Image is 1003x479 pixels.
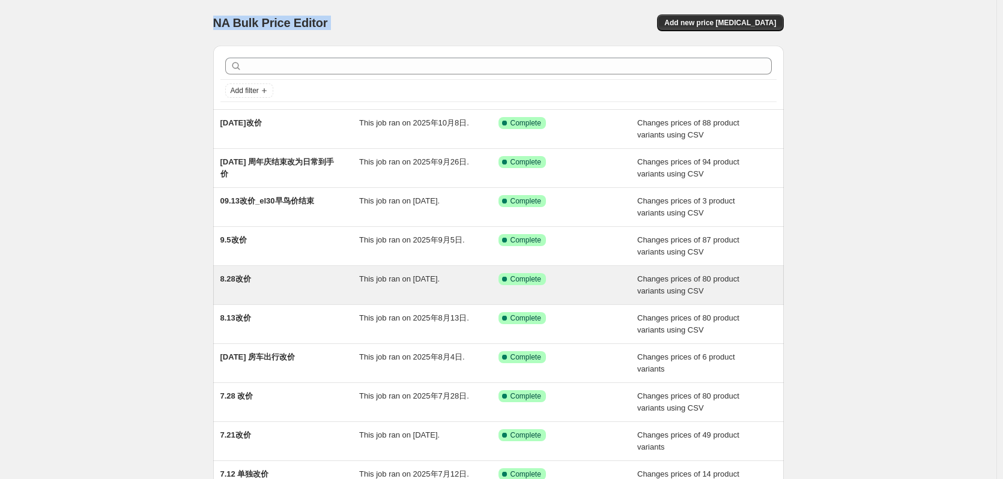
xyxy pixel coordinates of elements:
[220,469,269,478] span: 7.12 单独改价
[213,16,328,29] span: NA Bulk Price Editor
[664,18,776,28] span: Add new price [MEDICAL_DATA]
[637,157,739,178] span: Changes prices of 94 product variants using CSV
[220,157,335,178] span: [DATE] 周年庆结束改为日常到手价
[637,274,739,295] span: Changes prices of 80 product variants using CSV
[220,274,251,283] span: 8.28改价
[220,430,251,439] span: 7.21改价
[359,430,440,439] span: This job ran on [DATE].
[220,313,251,322] span: 8.13改价
[511,313,541,323] span: Complete
[511,118,541,128] span: Complete
[511,352,541,362] span: Complete
[637,352,735,373] span: Changes prices of 6 product variants
[359,313,469,322] span: This job ran on 2025年8月13日.
[637,196,735,217] span: Changes prices of 3 product variants using CSV
[511,391,541,401] span: Complete
[220,391,253,400] span: 7.28 改价
[359,469,469,478] span: This job ran on 2025年7月12日.
[359,274,440,283] span: This job ran on [DATE].
[220,235,247,244] span: 9.5改价
[511,157,541,167] span: Complete
[359,352,465,361] span: This job ran on 2025年8月4日.
[359,196,440,205] span: This job ran on [DATE].
[359,235,465,244] span: This job ran on 2025年9月5日.
[359,391,469,400] span: This job ran on 2025年7月28日.
[359,157,469,166] span: This job ran on 2025年9月26日.
[231,86,259,95] span: Add filter
[511,196,541,206] span: Complete
[637,313,739,334] span: Changes prices of 80 product variants using CSV
[220,118,262,127] span: [DATE]改价
[359,118,469,127] span: This job ran on 2025年10月8日.
[511,430,541,440] span: Complete
[220,352,295,361] span: [DATE] 房车出行改价
[220,196,314,205] span: 09.13改价_el30早鸟价结束
[511,469,541,479] span: Complete
[637,118,739,139] span: Changes prices of 88 product variants using CSV
[657,14,783,31] button: Add new price [MEDICAL_DATA]
[637,430,739,451] span: Changes prices of 49 product variants
[511,235,541,245] span: Complete
[511,274,541,284] span: Complete
[637,391,739,412] span: Changes prices of 80 product variants using CSV
[637,235,739,256] span: Changes prices of 87 product variants using CSV
[225,83,273,98] button: Add filter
